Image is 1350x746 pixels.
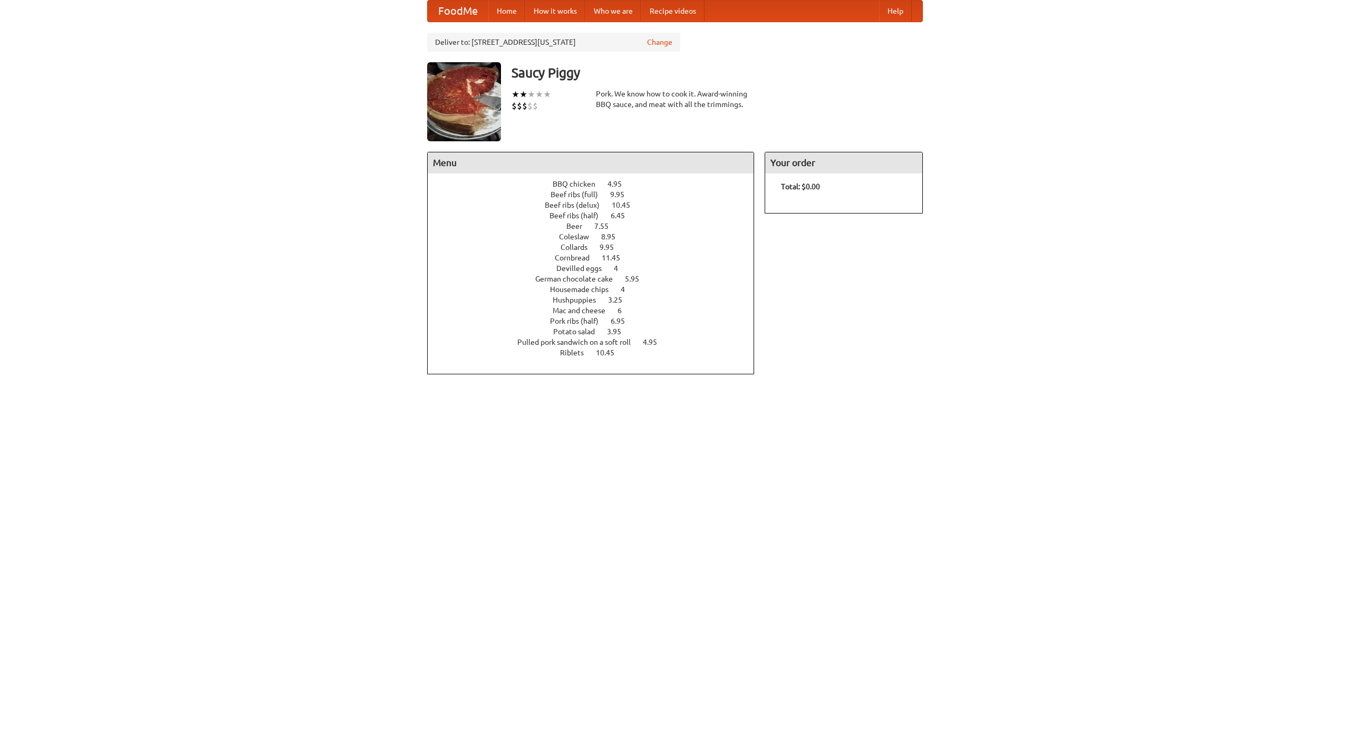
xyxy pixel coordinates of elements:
li: ★ [512,89,519,100]
span: Potato salad [553,327,605,336]
li: ★ [543,89,551,100]
span: Mac and cheese [553,306,616,315]
li: $ [517,100,522,112]
span: 5.95 [625,275,650,283]
h4: Menu [428,152,754,173]
span: 9.95 [600,243,624,251]
span: 4.95 [643,338,668,346]
a: Pork ribs (half) 6.95 [550,317,644,325]
a: Devilled eggs 4 [556,264,638,273]
a: Help [879,1,912,22]
span: Cornbread [555,254,600,262]
span: 3.25 [608,296,633,304]
div: Deliver to: [STREET_ADDRESS][US_STATE] [427,33,680,52]
a: FoodMe [428,1,488,22]
a: Change [647,37,672,47]
span: 4 [621,285,635,294]
img: angular.jpg [427,62,501,141]
span: 4.95 [607,180,632,188]
span: Beef ribs (half) [549,211,609,220]
li: $ [522,100,527,112]
b: Total: $0.00 [781,182,820,191]
span: Beef ribs (full) [551,190,609,199]
a: Riblets 10.45 [560,348,634,357]
a: Recipe videos [641,1,705,22]
a: Home [488,1,525,22]
li: ★ [535,89,543,100]
span: 6.95 [611,317,635,325]
a: Beer 7.55 [566,222,628,230]
a: Mac and cheese 6 [553,306,641,315]
span: Coleslaw [559,232,600,241]
span: 4 [614,264,629,273]
span: 6.45 [611,211,635,220]
a: How it works [525,1,585,22]
a: Housemade chips 4 [550,285,644,294]
div: Pork. We know how to cook it. Award-winning BBQ sauce, and meat with all the trimmings. [596,89,754,110]
span: German chocolate cake [535,275,623,283]
a: Hushpuppies 3.25 [553,296,642,304]
span: Pulled pork sandwich on a soft roll [517,338,641,346]
span: Collards [561,243,598,251]
span: Hushpuppies [553,296,606,304]
a: Beef ribs (half) 6.45 [549,211,644,220]
span: Pork ribs (half) [550,317,609,325]
a: BBQ chicken 4.95 [553,180,641,188]
span: Riblets [560,348,594,357]
a: Potato salad 3.95 [553,327,641,336]
a: Cornbread 11.45 [555,254,640,262]
span: Beer [566,222,593,230]
li: ★ [527,89,535,100]
span: Beef ribs (delux) [545,201,610,209]
li: $ [533,100,538,112]
span: 10.45 [612,201,641,209]
span: 10.45 [596,348,625,357]
h4: Your order [765,152,922,173]
li: $ [512,100,517,112]
h3: Saucy Piggy [512,62,923,83]
a: German chocolate cake 5.95 [535,275,659,283]
span: 9.95 [610,190,635,199]
span: Housemade chips [550,285,619,294]
li: $ [527,100,533,112]
a: Collards 9.95 [561,243,633,251]
span: 6 [618,306,632,315]
a: Coleslaw 8.95 [559,232,635,241]
li: ★ [519,89,527,100]
span: 3.95 [607,327,632,336]
span: 11.45 [602,254,631,262]
a: Who we are [585,1,641,22]
span: Devilled eggs [556,264,612,273]
a: Pulled pork sandwich on a soft roll 4.95 [517,338,677,346]
a: Beef ribs (delux) 10.45 [545,201,650,209]
a: Beef ribs (full) 9.95 [551,190,644,199]
span: BBQ chicken [553,180,606,188]
span: 7.55 [594,222,619,230]
span: 8.95 [601,232,626,241]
